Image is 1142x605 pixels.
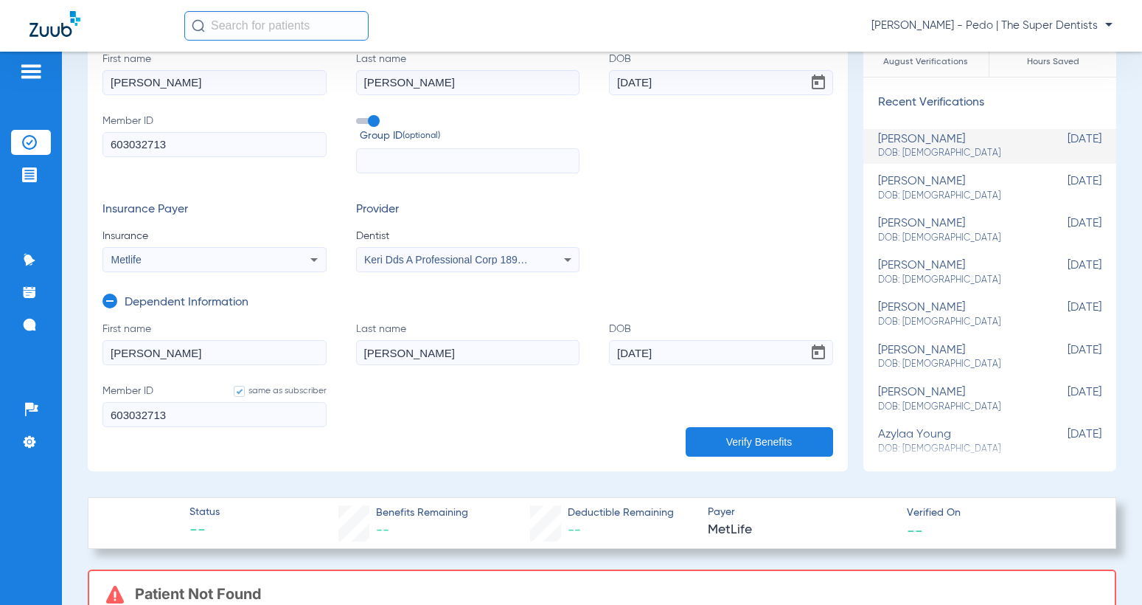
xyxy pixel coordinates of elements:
h3: Provider [356,203,580,218]
span: Payer [708,505,894,520]
input: First name [102,340,327,365]
div: [PERSON_NAME] [878,344,1028,371]
div: [PERSON_NAME] [878,217,1028,244]
label: DOB [609,52,833,95]
label: same as subscriber [219,384,327,398]
span: DOB: [DEMOGRAPHIC_DATA] [878,401,1028,414]
div: [PERSON_NAME] [878,133,1028,160]
span: August Verifications [863,55,989,69]
img: hamburger-icon [19,63,43,80]
span: -- [189,521,220,542]
span: DOB: [DEMOGRAPHIC_DATA] [878,358,1028,371]
span: Dentist [356,229,580,243]
button: Open calendar [804,338,833,367]
input: DOBOpen calendar [609,340,833,365]
input: DOBOpen calendar [609,70,833,95]
span: Keri Dds A Professional Corp 1891030730 [364,254,557,266]
label: Last name [356,52,580,95]
span: DOB: [DEMOGRAPHIC_DATA] [878,274,1028,287]
span: DOB: [DEMOGRAPHIC_DATA] [878,232,1028,245]
span: DOB: [DEMOGRAPHIC_DATA] [878,147,1028,160]
img: error-icon [106,586,124,604]
span: Group ID [360,128,580,144]
span: DOB: [DEMOGRAPHIC_DATA] [878,190,1028,203]
span: [PERSON_NAME] - Pedo | The Super Dentists [871,18,1113,33]
div: azylaa young [878,428,1028,455]
label: Last name [356,322,580,365]
span: Status [189,505,220,520]
span: Benefits Remaining [376,505,468,521]
input: Last name [356,70,580,95]
span: -- [907,522,923,538]
input: First name [102,70,327,95]
iframe: Chat Widget [1068,534,1142,605]
label: Member ID [102,114,327,174]
label: First name [102,322,327,365]
img: Zuub Logo [29,11,80,37]
span: [DATE] [1028,301,1101,328]
span: -- [376,524,389,537]
div: [PERSON_NAME] [878,175,1028,202]
h3: Insurance Payer [102,203,327,218]
img: Search Icon [192,19,205,32]
span: Verified On [907,505,1093,521]
label: First name [102,52,327,95]
span: Metlife [111,254,142,266]
span: MetLife [708,521,894,539]
input: Member ID [102,132,327,157]
span: [DATE] [1028,175,1101,202]
div: [PERSON_NAME] [878,386,1028,413]
span: [DATE] [1028,428,1101,455]
input: Last name [356,340,580,365]
span: [DATE] [1028,344,1101,371]
span: DOB: [DEMOGRAPHIC_DATA] [878,316,1028,329]
h3: Recent Verifications [863,96,1117,111]
label: Member ID [102,384,327,427]
small: (optional) [403,128,440,144]
span: Insurance [102,229,327,243]
button: Verify Benefits [686,427,833,457]
button: Open calendar [804,68,833,97]
div: [PERSON_NAME] [878,301,1028,328]
input: Search for patients [184,11,369,41]
span: Deductible Remaining [568,505,674,521]
span: Hours Saved [989,55,1116,69]
label: DOB [609,322,833,365]
span: -- [568,524,581,537]
input: Member IDsame as subscriber [102,402,327,427]
span: [DATE] [1028,217,1101,244]
h3: Dependent Information [125,296,248,311]
span: [DATE] [1028,386,1101,413]
div: [PERSON_NAME] [878,259,1028,286]
span: [DATE] [1028,259,1101,286]
span: [DATE] [1028,133,1101,160]
h3: Patient Not Found [135,587,1099,601]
